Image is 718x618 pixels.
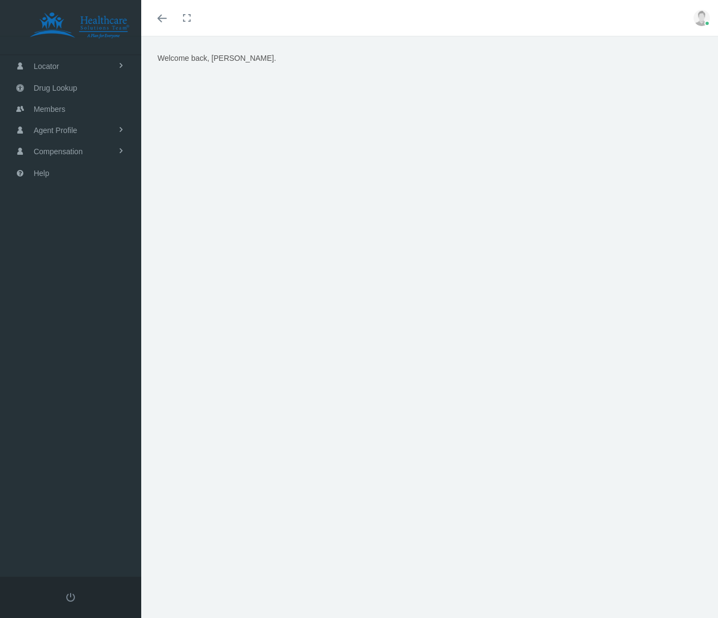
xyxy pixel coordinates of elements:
[34,163,49,184] span: Help
[694,10,710,26] img: user-placeholder.jpg
[34,99,65,119] span: Members
[34,78,77,98] span: Drug Lookup
[34,141,83,162] span: Compensation
[34,56,59,77] span: Locator
[34,120,77,141] span: Agent Profile
[14,12,144,39] img: HEALTHCARE SOLUTIONS TEAM, LLC
[158,54,276,62] span: Welcome back, [PERSON_NAME].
